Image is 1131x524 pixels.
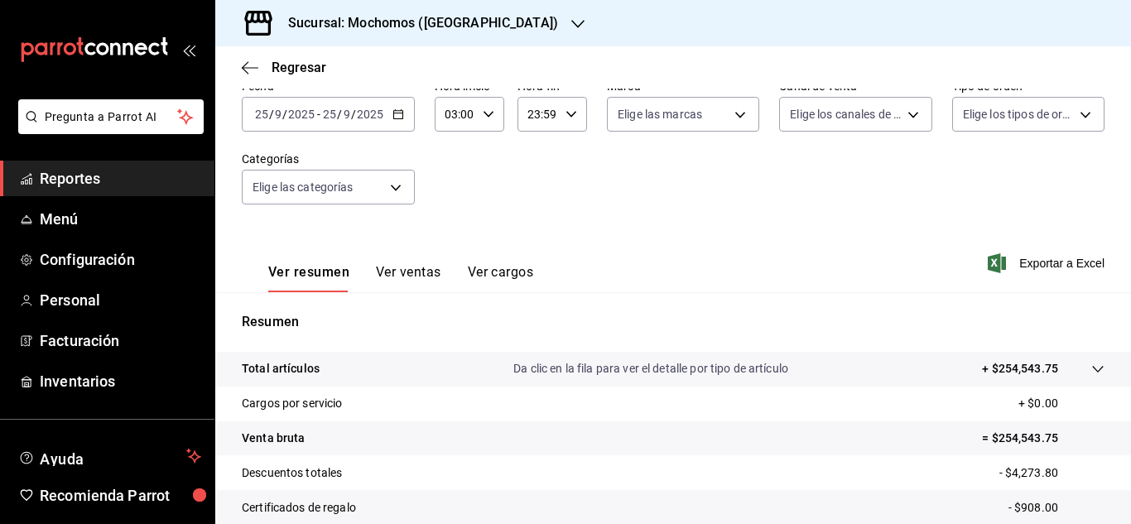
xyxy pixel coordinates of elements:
span: Ayuda [40,446,180,466]
p: Total artículos [242,360,320,377]
span: Reportes [40,167,201,190]
input: -- [274,108,282,121]
label: Hora inicio [435,80,504,92]
span: Elige las marcas [618,106,702,123]
span: Facturación [40,329,201,352]
span: Recomienda Parrot [40,484,201,507]
p: Certificados de regalo [242,499,356,517]
span: Elige los tipos de orden [963,106,1074,123]
span: / [269,108,274,121]
span: / [351,108,356,121]
p: Cargos por servicio [242,395,343,412]
button: Pregunta a Parrot AI [18,99,204,134]
button: Regresar [242,60,326,75]
p: + $0.00 [1018,395,1105,412]
span: - [317,108,320,121]
p: Descuentos totales [242,464,342,482]
input: -- [322,108,337,121]
span: / [337,108,342,121]
span: Configuración [40,248,201,271]
span: Pregunta a Parrot AI [45,108,178,126]
span: / [282,108,287,121]
input: ---- [356,108,384,121]
button: Ver cargos [468,264,534,292]
div: navigation tabs [268,264,533,292]
label: Hora fin [517,80,587,92]
h3: Sucursal: Mochomos ([GEOGRAPHIC_DATA]) [275,13,558,33]
a: Pregunta a Parrot AI [12,120,204,137]
span: Menú [40,208,201,230]
input: -- [254,108,269,121]
input: -- [343,108,351,121]
span: Elige los canales de venta [790,106,901,123]
button: Ver resumen [268,264,349,292]
label: Fecha [242,80,415,92]
p: Da clic en la fila para ver el detalle por tipo de artículo [513,360,788,377]
p: - $908.00 [1008,499,1105,517]
label: Categorías [242,153,415,165]
p: Venta bruta [242,430,305,447]
p: = $254,543.75 [982,430,1105,447]
span: Personal [40,289,201,311]
p: Resumen [242,312,1105,332]
span: Inventarios [40,370,201,392]
p: - $4,273.80 [999,464,1105,482]
button: Ver ventas [376,264,441,292]
span: Elige las categorías [253,179,354,195]
input: ---- [287,108,315,121]
button: open_drawer_menu [182,43,195,56]
p: + $254,543.75 [982,360,1058,377]
button: Exportar a Excel [991,253,1105,273]
span: Regresar [272,60,326,75]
